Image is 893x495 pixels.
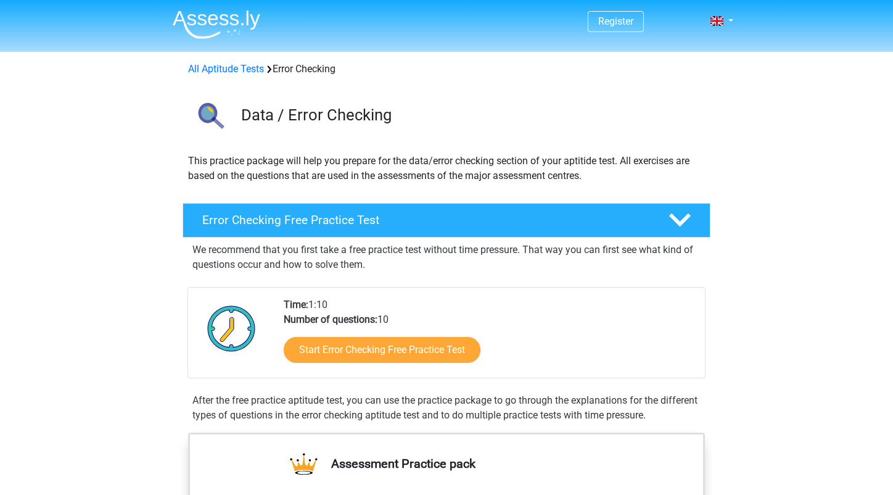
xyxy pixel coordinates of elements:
[188,154,705,183] p: This practice package will help you prepare for the data/error checking section of your aptitide ...
[274,297,704,378] div: 1:10 10
[173,10,260,39] img: Assessly
[598,15,633,27] a: Register
[183,91,236,144] img: error checking
[178,203,715,238] a: Error Checking Free Practice Test
[192,243,701,272] p: We recommend that you first take a free practice test without time pressure. That way you can fir...
[188,63,264,75] a: All Aptitude Tests
[202,213,649,227] h4: Error Checking Free Practice Test
[284,337,480,363] a: Start Error Checking Free Practice Test
[241,106,701,125] h3: Data / Error Checking
[200,297,263,359] img: Clock
[284,299,308,310] b: Time:
[284,314,377,325] b: Number of questions:
[187,393,706,423] div: After the free practice aptitude test, you can use the practice package to go through the explana...
[183,62,710,77] div: Error Checking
